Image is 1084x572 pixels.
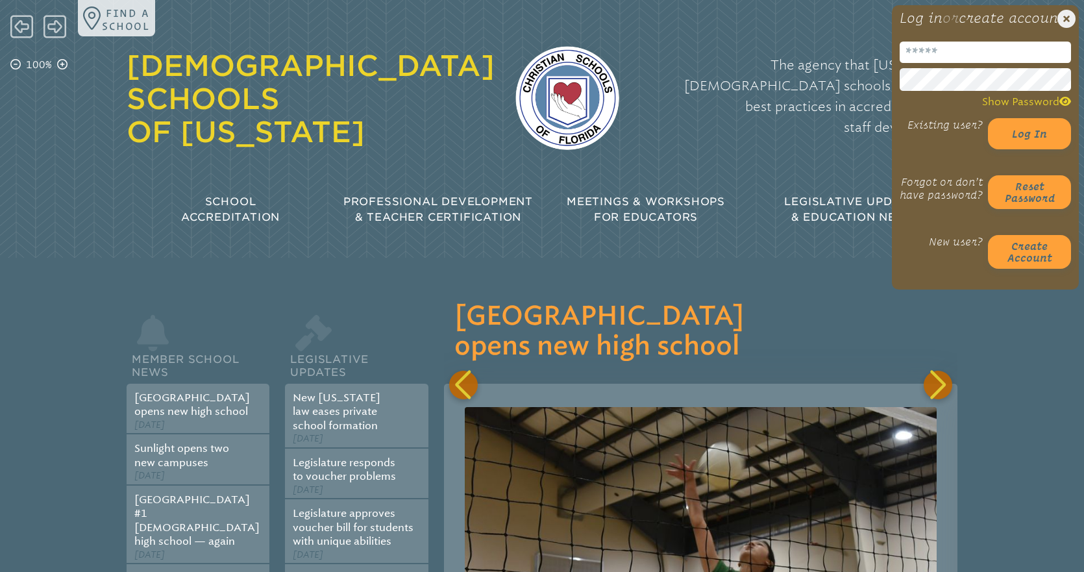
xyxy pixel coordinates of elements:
span: or [942,10,959,25]
a: Sunlight opens two new campuses [134,442,229,468]
span: School Accreditation [181,195,280,223]
span: [DATE] [293,433,323,444]
p: New user? [900,235,983,248]
a: Legislature approves voucher bill for students with unique abilities [293,507,413,547]
span: The agency that [US_STATE]’s [DEMOGRAPHIC_DATA] schools rely on for best practices in accreditati... [684,57,957,135]
span: [DATE] [134,549,165,560]
button: Resetpassword [988,175,1071,209]
span: Show Password [982,95,1071,108]
h1: Log in create account [900,10,1071,26]
h3: [GEOGRAPHIC_DATA] opens new high school [454,302,947,362]
p: 100% [23,57,55,73]
div: Previous slide [449,371,478,399]
span: [DATE] [293,484,323,495]
span: [DATE] [134,419,165,430]
a: [GEOGRAPHIC_DATA] #1 [DEMOGRAPHIC_DATA] high school — again [134,493,260,547]
p: Find a school [102,6,150,32]
span: Professional Development & Teacher Certification [343,195,533,223]
p: Existing user? [900,118,983,131]
span: Back [10,14,33,40]
p: Forgot or don’t have password? [900,175,983,201]
span: Meetings & Workshops for Educators [567,195,725,223]
div: Next slide [924,371,952,399]
a: New [US_STATE] law eases private school formation [293,392,380,432]
button: Log in [988,118,1071,149]
span: Legislative Updates & Education News [784,195,922,223]
span: Forward [43,14,66,40]
span: [DATE] [293,549,323,560]
span: [DATE] [134,470,165,481]
button: Createaccount [988,235,1071,269]
h2: Member School News [127,337,269,384]
a: [GEOGRAPHIC_DATA] opens new high school [134,392,250,417]
a: Legislature responds to voucher problems [293,456,396,482]
h2: Legislative Updates [285,337,428,384]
